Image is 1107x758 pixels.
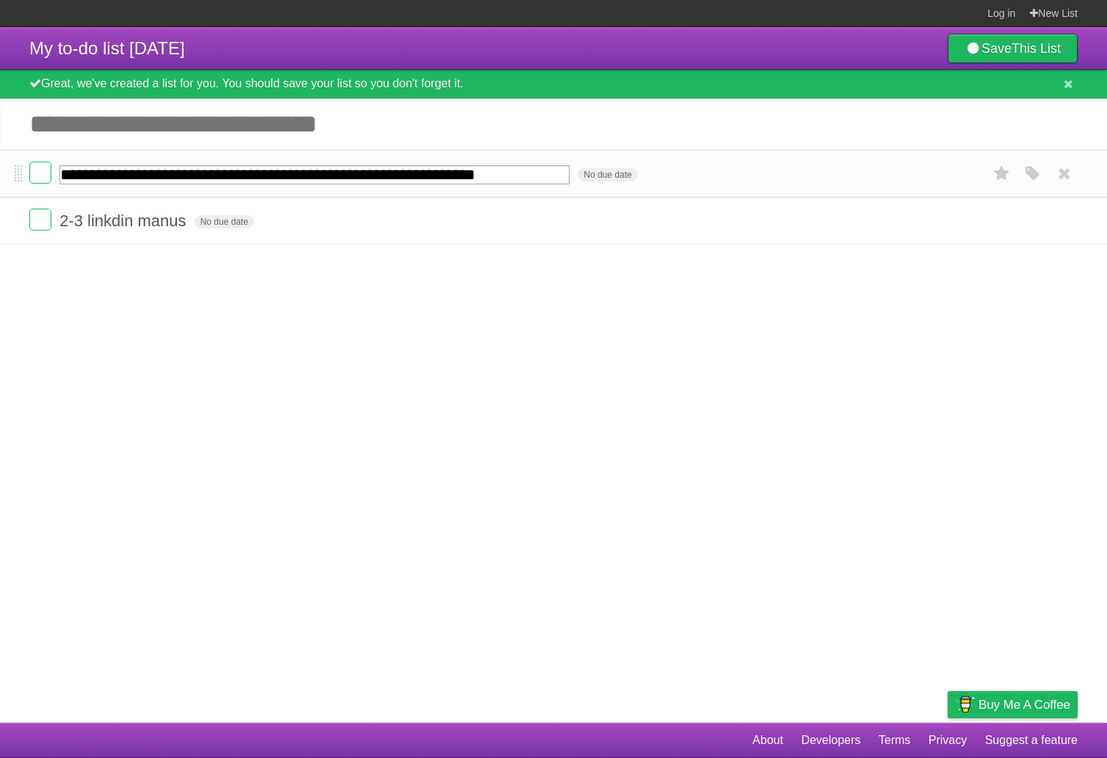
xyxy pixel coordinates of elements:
span: My to-do list [DATE] [29,38,185,58]
span: Buy me a coffee [979,692,1070,718]
label: Done [29,209,51,231]
span: 2-3 linkdin manus [59,212,189,230]
a: Terms [879,726,911,754]
a: About [752,726,783,754]
label: Star task [988,162,1016,186]
label: Done [29,162,51,184]
a: Suggest a feature [985,726,1078,754]
b: This List [1012,41,1061,56]
a: Buy me a coffee [948,691,1078,718]
a: Developers [801,726,860,754]
a: SaveThis List [948,34,1078,63]
a: Privacy [929,726,967,754]
span: No due date [195,215,254,228]
img: Buy me a coffee [955,692,975,717]
span: No due date [578,168,637,181]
